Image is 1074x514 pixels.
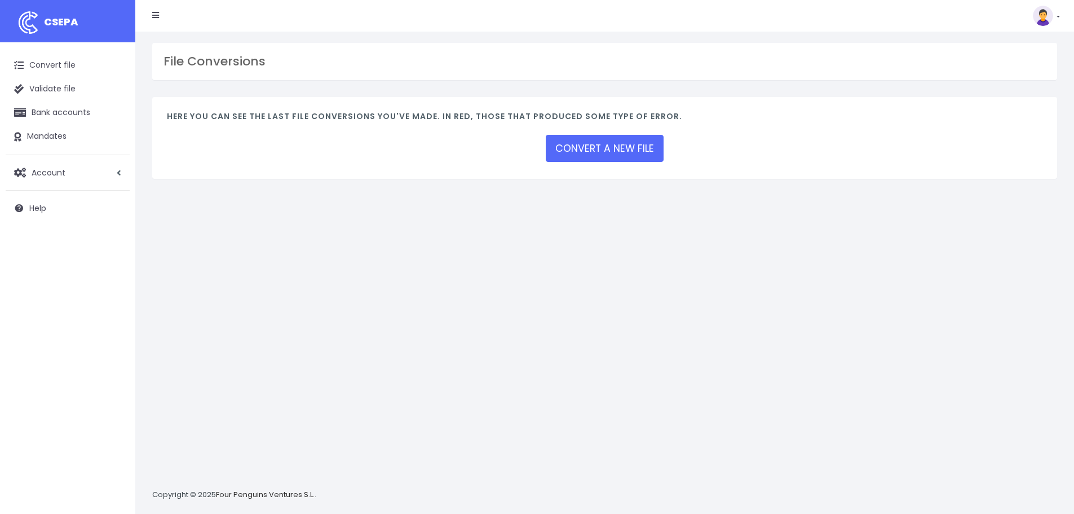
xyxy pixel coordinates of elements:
a: Mandates [6,125,130,148]
h3: File Conversions [163,54,1046,69]
a: Four Penguins Ventures S.L. [216,489,315,500]
a: Bank accounts [6,101,130,125]
span: CSEPA [44,15,78,29]
a: CONVERT A NEW FILE [546,135,664,162]
span: Help [29,202,46,213]
img: profile [1033,6,1053,26]
p: Copyright © 2025 . [152,489,316,501]
img: logo [14,8,42,37]
a: Convert file [6,54,130,77]
a: Validate file [6,77,130,101]
a: Account [6,161,130,184]
h4: Here you can see the last file conversions you've made. In red, those that produced some type of ... [167,112,1042,127]
a: Help [6,196,130,220]
span: Account [32,166,65,178]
